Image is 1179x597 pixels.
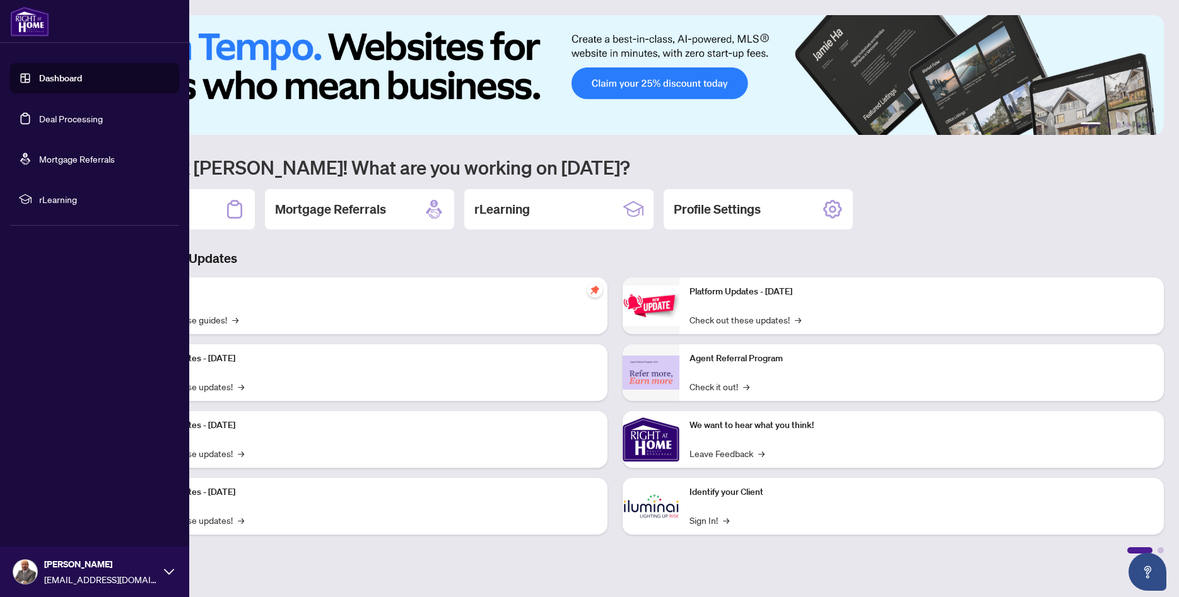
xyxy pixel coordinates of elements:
[623,356,679,390] img: Agent Referral Program
[1126,122,1131,127] button: 4
[13,560,37,584] img: Profile Icon
[10,6,49,37] img: logo
[689,352,1154,366] p: Agent Referral Program
[232,313,238,327] span: →
[623,286,679,325] img: Platform Updates - June 23, 2025
[689,313,801,327] a: Check out these updates!→
[132,352,597,366] p: Platform Updates - [DATE]
[1106,122,1111,127] button: 2
[674,200,761,218] h2: Profile Settings
[132,285,597,299] p: Self-Help
[743,380,749,393] span: →
[1116,122,1121,127] button: 3
[587,282,602,298] span: pushpin
[689,485,1154,499] p: Identify your Client
[689,419,1154,432] p: We want to hear what you think!
[39,192,170,206] span: rLearning
[66,250,1164,267] h3: Brokerage & Industry Updates
[44,572,158,586] span: [EMAIL_ADDRESS][DOMAIN_NAME]
[795,313,801,327] span: →
[238,446,244,460] span: →
[238,513,244,527] span: →
[132,485,597,499] p: Platform Updates - [DATE]
[275,200,386,218] h2: Mortgage Referrals
[689,380,749,393] a: Check it out!→
[238,380,244,393] span: →
[1136,122,1141,127] button: 5
[66,155,1164,179] h1: Welcome back [PERSON_NAME]! What are you working on [DATE]?
[66,15,1164,135] img: Slide 0
[132,419,597,432] p: Platform Updates - [DATE]
[689,285,1154,299] p: Platform Updates - [DATE]
[39,72,82,84] a: Dashboard
[44,557,158,571] span: [PERSON_NAME]
[623,478,679,535] img: Identify your Client
[723,513,729,527] span: →
[1081,122,1101,127] button: 1
[474,200,530,218] h2: rLearning
[1146,122,1151,127] button: 6
[1129,553,1166,591] button: Open asap
[689,513,729,527] a: Sign In!→
[623,411,679,468] img: We want to hear what you think!
[39,153,115,165] a: Mortgage Referrals
[689,446,765,460] a: Leave Feedback→
[758,446,765,460] span: →
[39,113,103,124] a: Deal Processing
